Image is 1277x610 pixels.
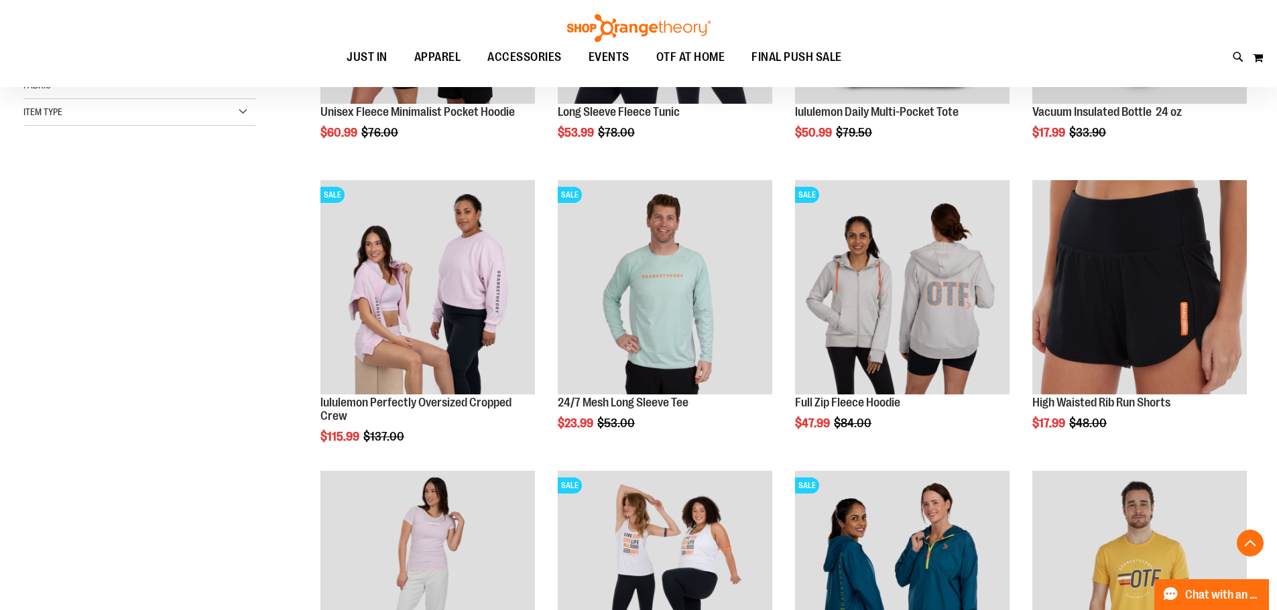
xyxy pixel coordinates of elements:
a: Main Image of 1457095SALE [558,180,772,396]
a: Unisex Fleece Minimalist Pocket Hoodie [320,105,515,119]
span: $137.00 [363,430,406,443]
a: Long Sleeve Fleece Tunic [558,105,680,119]
button: Back To Top [1237,530,1264,556]
span: SALE [795,187,819,203]
button: Chat with an Expert [1154,579,1270,610]
img: lululemon Perfectly Oversized Cropped Crew [320,180,535,394]
span: Chat with an Expert [1185,589,1261,601]
span: $33.90 [1069,126,1108,139]
span: SALE [320,187,345,203]
a: Main Image of 1457091SALE [795,180,1010,396]
span: $60.99 [320,126,359,139]
span: APPAREL [414,42,461,72]
span: FINAL PUSH SALE [751,42,842,72]
a: High Waisted Rib Run Shorts [1032,396,1170,409]
img: Main Image of 1457095 [558,180,772,394]
span: $115.99 [320,430,361,443]
img: High Waisted Rib Run Shorts [1032,180,1247,394]
img: Main Image of 1457091 [795,180,1010,394]
span: SALE [558,187,582,203]
a: Vacuum Insulated Bottle 24 oz [1032,105,1182,119]
span: JUST IN [347,42,387,72]
span: $17.99 [1032,416,1067,430]
div: product [551,173,779,464]
a: lululemon Daily Multi-Pocket Tote [795,105,959,119]
span: $17.99 [1032,126,1067,139]
span: ACCESSORIES [487,42,562,72]
span: EVENTS [589,42,629,72]
div: product [314,173,542,477]
span: $48.00 [1069,416,1109,430]
span: $76.00 [361,126,400,139]
a: Full Zip Fleece Hoodie [795,396,900,409]
div: product [1026,173,1254,464]
a: High Waisted Rib Run Shorts [1032,180,1247,396]
span: $47.99 [795,416,832,430]
div: product [788,173,1016,464]
span: SALE [795,477,819,493]
span: $79.50 [836,126,874,139]
a: 24/7 Mesh Long Sleeve Tee [558,396,688,409]
span: Item Type [23,106,62,117]
img: Shop Orangetheory [565,14,713,42]
span: $53.99 [558,126,596,139]
span: OTF AT HOME [656,42,725,72]
a: lululemon Perfectly Oversized Cropped Crew [320,396,511,423]
span: $78.00 [598,126,637,139]
span: SALE [558,477,582,493]
span: $50.99 [795,126,834,139]
span: $53.00 [597,416,637,430]
span: $84.00 [834,416,873,430]
a: lululemon Perfectly Oversized Cropped CrewSALE [320,180,535,396]
span: $23.99 [558,416,595,430]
